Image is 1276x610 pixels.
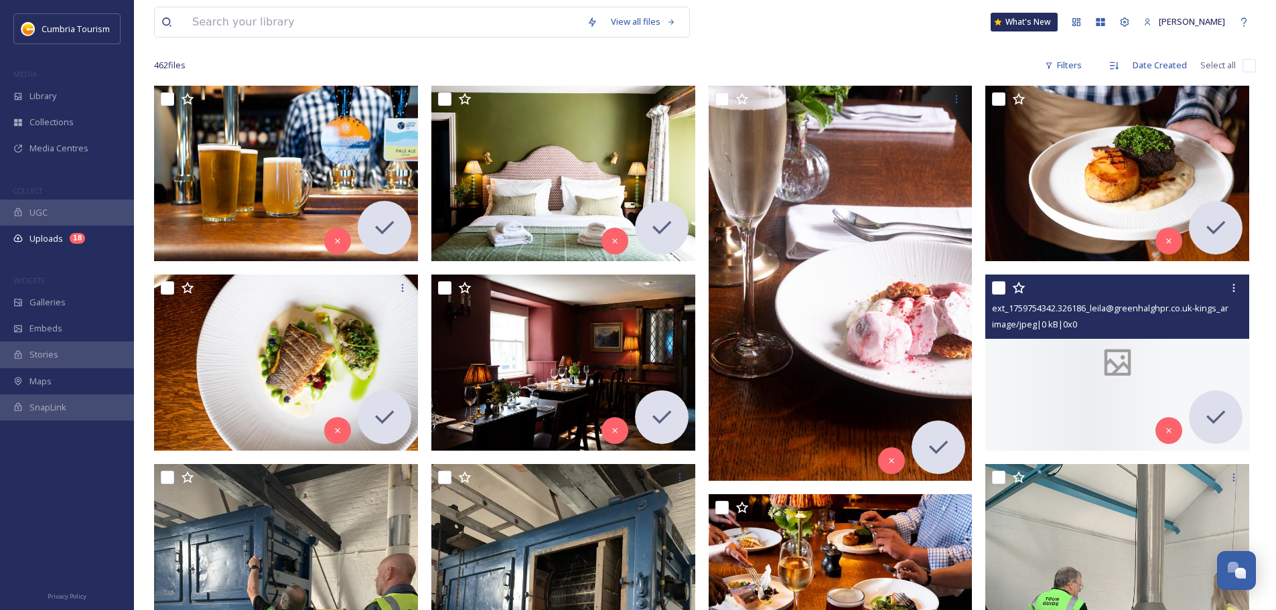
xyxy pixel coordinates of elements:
span: Galleries [29,296,66,309]
img: ext_1759754400.6271_leila@greenhalghpr.co.uk-kings_arms_hakshead_jennyjonescommercial_august25-2.jpg [709,85,973,481]
input: Search your library [186,7,580,37]
span: Embeds [29,322,62,335]
img: ext_1759754383.500521_leila@greenhalghpr.co.uk-kings_arms_hakshead_jennyjonescommercial_august25-... [985,85,1249,261]
div: Filters [1038,52,1088,78]
span: [PERSON_NAME] [1159,15,1225,27]
span: Collections [29,116,74,129]
span: Cumbria Tourism [42,23,110,35]
span: Select all [1200,59,1236,72]
span: WIDGETS [13,275,44,285]
span: Maps [29,375,52,388]
img: images.jpg [21,22,35,35]
span: UGC [29,206,48,219]
span: image/jpeg | 0 kB | 0 x 0 [992,318,1077,330]
span: Library [29,90,56,102]
img: ext_1759754342.317586_leila@greenhalghpr.co.uk-kings_arms_hakshead_jennyjonescommercial_august25_... [431,275,695,451]
span: Uploads [29,232,63,245]
img: ext_1759754383.292468_leila@greenhalghpr.co.uk-kings_arms_hakshead_jennyjonescommercial_august25_... [154,275,418,451]
div: 18 [70,233,85,244]
span: Stories [29,348,58,361]
a: Privacy Policy [48,587,86,603]
a: View all files [604,9,683,35]
span: Media Centres [29,142,88,155]
div: Date Created [1126,52,1194,78]
span: MEDIA [13,69,37,79]
img: ext_1759754463.473294_leila@greenhalghpr.co.uk-kings_arms_hakshead_jennyjonescommercial_august25_... [154,85,418,261]
button: Open Chat [1217,551,1256,590]
img: ext_1759754436.542193_leila@greenhalghpr.co.uk-kings_arms_hakshead_jennyjonescommercial_august25_... [431,85,695,261]
a: [PERSON_NAME] [1137,9,1232,35]
span: 462 file s [154,59,186,72]
span: COLLECT [13,185,42,196]
span: SnapLink [29,401,66,414]
span: Privacy Policy [48,592,86,601]
a: What's New [991,13,1058,31]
